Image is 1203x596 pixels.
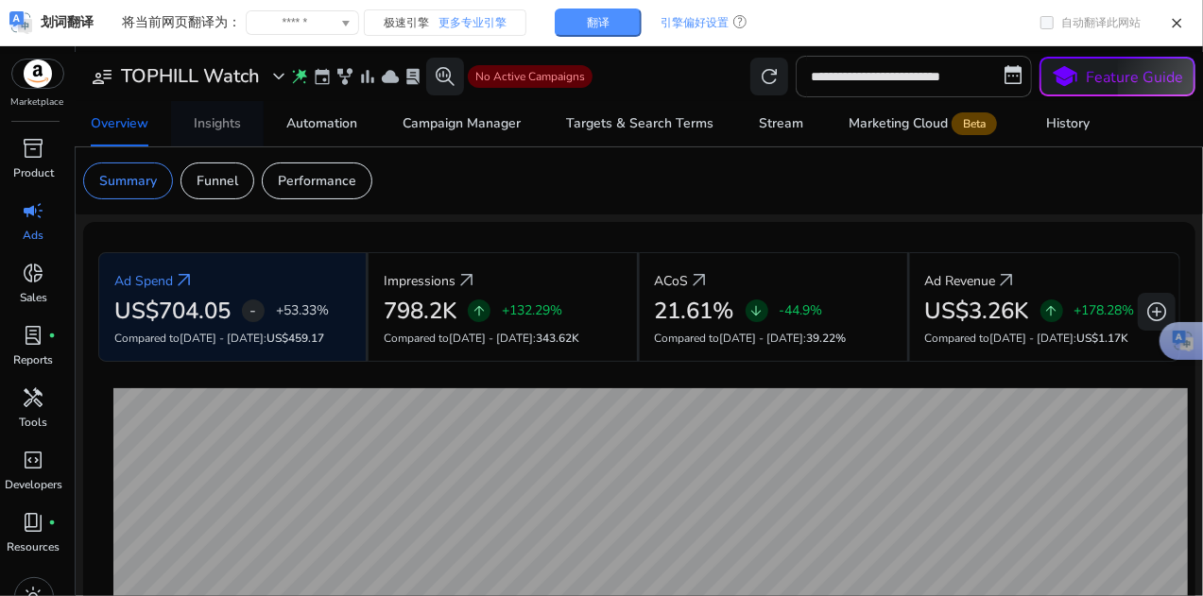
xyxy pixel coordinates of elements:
[720,331,804,346] span: [DATE] - [DATE]
[780,304,823,317] p: -44.9%
[849,116,1001,131] div: Marketing Cloud
[276,304,329,317] p: +53.33%
[750,58,788,95] button: refresh
[1138,293,1176,331] button: add_circle
[759,117,803,130] div: Stream
[358,67,377,86] span: bar_chart
[1077,331,1129,346] span: US$1.17K
[1046,117,1090,130] div: History
[23,262,45,284] span: donut_small
[455,269,478,292] a: arrow_outward
[536,331,579,346] span: 343.62K
[197,171,238,191] p: Funnel
[49,519,57,526] span: fiber_manual_record
[689,269,712,292] a: arrow_outward
[173,269,196,292] a: arrow_outward
[384,330,621,347] p: Compared to :
[121,65,260,88] h3: TOPHILL Watch
[267,65,290,88] span: expand_more
[434,65,456,88] span: search_insights
[472,303,487,318] span: arrow_upward
[91,117,148,130] div: Overview
[403,117,521,130] div: Campaign Manager
[23,449,45,471] span: code_blocks
[250,299,257,322] span: -
[449,331,533,346] span: [DATE] - [DATE]
[286,117,357,130] div: Automation
[475,69,585,84] span: No Active Campaigns
[335,67,354,86] span: family_history
[23,511,45,534] span: book_4
[20,414,48,431] p: Tools
[758,65,781,88] span: refresh
[1087,66,1184,89] p: Feature Guide
[99,171,157,191] p: Summary
[381,67,400,86] span: cloud
[925,330,1164,347] p: Compared to :
[925,298,1029,325] h2: US$3.26K
[952,112,997,135] span: Beta
[23,386,45,409] span: handyman
[384,271,455,291] p: Impressions
[14,351,54,368] p: Reports
[404,67,422,86] span: lab_profile
[180,331,264,346] span: [DATE] - [DATE]
[313,67,332,86] span: event
[1074,304,1135,317] p: +178.28%
[655,271,689,291] p: ACoS
[194,117,241,130] div: Insights
[990,331,1074,346] span: [DATE] - [DATE]
[114,298,231,325] h2: US$704.05
[655,330,892,347] p: Compared to :
[11,95,64,110] p: Marketplace
[290,67,309,86] span: wand_stars
[23,137,45,160] span: inventory_2
[1052,63,1079,91] span: school
[384,298,456,325] h2: 798.2K
[749,303,765,318] span: arrow_downward
[8,538,60,555] p: Resources
[12,60,63,88] img: amazon.svg
[1044,303,1059,318] span: arrow_upward
[426,58,464,95] button: search_insights
[13,164,54,181] p: Product
[23,324,45,347] span: lab_profile
[24,227,44,244] p: Ads
[1145,300,1168,323] span: add_circle
[502,304,562,317] p: +132.29%
[49,332,57,339] span: fiber_manual_record
[114,271,173,291] p: Ad Spend
[996,269,1019,292] a: arrow_outward
[23,199,45,222] span: campaign
[5,476,62,493] p: Developers
[266,331,324,346] span: US$459.17
[278,171,356,191] p: Performance
[20,289,47,306] p: Sales
[655,298,734,325] h2: 21.61%
[566,117,713,130] div: Targets & Search Terms
[807,331,847,346] span: 39.22%
[1040,57,1195,96] button: schoolFeature Guide
[91,65,113,88] span: user_attributes
[925,271,996,291] p: Ad Revenue
[114,330,351,347] p: Compared to :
